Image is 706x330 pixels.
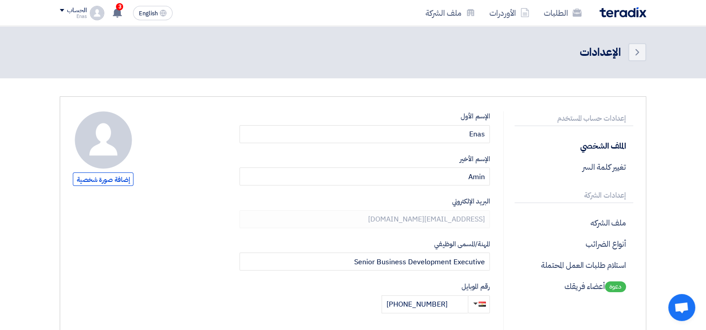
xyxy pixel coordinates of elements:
a: الطلبات [537,2,589,23]
label: رقم الموبايل [240,281,490,292]
span: إضافة صورة شخصية [73,172,133,186]
img: profile_test.png [90,6,104,20]
img: Teradix logo [599,7,646,18]
p: استلام طلبات العمل المحتملة [515,254,633,276]
p: أعضاء فريقك [515,276,633,297]
label: البريد الإلكتروني [240,196,490,207]
div: Enas [60,14,86,19]
input: أدخل بريدك الإلكتروني [240,210,490,228]
div: الإعدادات [580,44,621,60]
input: أدخل إسمك الأول [240,125,490,143]
label: المهنة/المسمى الوظيفي [240,239,490,249]
p: إعدادات حساب المستخدم [515,111,633,126]
label: الإسم الأخير [240,154,490,164]
div: Open chat [668,294,695,321]
span: دعوة [605,281,626,292]
input: أدخل إسمك الأخير من هنا [240,167,490,185]
p: ملف الشركه [515,212,633,233]
p: إعدادات الشركة [515,188,633,203]
button: English [133,6,173,20]
a: ملف الشركة [418,2,482,23]
a: الأوردرات [482,2,537,23]
div: الحساب [67,7,86,14]
span: 3 [116,3,123,10]
label: الإسم الأول [240,111,490,122]
p: تغيير كلمة السر [515,156,633,177]
p: أنواع الضرائب [515,233,633,254]
p: الملف الشخصي [515,135,633,156]
input: أدخل رقم الموبايل [382,295,468,313]
span: English [139,10,158,17]
input: أدخل مهنتك هنا [240,253,490,271]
